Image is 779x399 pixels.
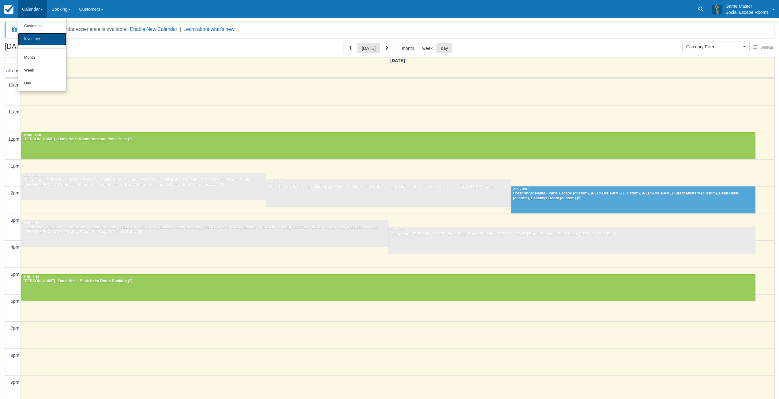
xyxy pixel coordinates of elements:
div: [PERSON_NAME] - Bank Heist Room Booking, Bank Heist (2) [23,137,754,142]
span: 7pm [11,326,19,331]
a: Month [18,51,66,64]
span: 2pm [11,190,19,195]
span: 12pm [8,137,19,142]
a: Week [18,64,66,77]
a: 3:30 - 4:30Hotsprings; [PERSON_NAME] - Bank Heist Room Booking, [PERSON_NAME] Room Booking, Bank ... [388,227,755,254]
span: Category Filter [686,44,742,50]
span: 3:15 - 4:15 [24,221,39,224]
a: 2:00 - 3:00Hotsprings; Nadia - Paris Escape (custom), [PERSON_NAME] (Custom), [PERSON_NAME] Stree... [511,187,755,213]
button: Category Filter [682,42,750,52]
span: 3:30 - 4:30 [391,228,406,231]
span: 8pm [11,353,19,358]
button: month [398,43,418,53]
ul: Calendar [18,18,67,92]
span: 2:00 - 3:00 [513,187,529,191]
span: 12:00 - 1:00 [24,133,41,137]
a: Inventory [18,33,66,46]
span: 4pm [11,245,19,249]
div: [PERSON_NAME] - Bank Heist, Bank Heist Room Booking (2) [23,279,754,284]
div: Hotsprings; [PERSON_NAME] - Bank Heist Room Booking, [PERSON_NAME] Room Booking, Bank Heist, [PER... [268,184,509,189]
div: Hotsprings; [PERSON_NAME] Booty Room Booking, [GEOGRAPHIC_DATA] Escape Room Booking, [GEOGRAPHIC_... [23,225,387,235]
a: 5:15 - 6:15[PERSON_NAME] - Bank Heist, Bank Heist Room Booking (2) [21,274,755,301]
div: Hotsprings; [PERSON_NAME] - Bank Heist Room Booking, [PERSON_NAME] Room Booking, Bank Heist, [PER... [390,232,754,237]
a: 12:00 - 1:00[PERSON_NAME] - Bank Heist Room Booking, Bank Heist (2) [21,132,755,159]
span: 5pm [11,272,19,277]
p: Social Escape Rooms [725,9,769,15]
a: Day [18,77,66,90]
div: A new Booking Calendar experience is available! [21,26,128,33]
button: week [418,43,437,53]
span: 1:30 - 2:30 [24,174,39,177]
button: day [436,43,452,53]
button: [DATE] [358,43,380,53]
a: 1:30 - 2:30Hotsprings; [PERSON_NAME] - [PERSON_NAME] Street Mystery, [PERSON_NAME][GEOGRAPHIC_DAT... [21,173,266,200]
a: Learn about what's new [183,27,234,32]
span: all-day [6,68,19,73]
span: 11am [8,109,19,114]
span: 1pm [11,164,19,168]
img: checkfront-main-nav-mini-logo.png [4,5,13,14]
button: Settings [750,43,777,52]
p: Game Master [725,3,769,9]
h2: [DATE] [5,43,82,54]
span: 3pm [11,218,19,223]
a: 3:15 - 4:15Hotsprings; [PERSON_NAME] Booty Room Booking, [GEOGRAPHIC_DATA] Escape Room Booking, [... [21,220,388,247]
span: Settings [761,45,774,50]
img: A3 [712,4,722,14]
span: 10am [8,83,19,87]
div: Hotsprings; [PERSON_NAME] - [PERSON_NAME] Street Mystery, [PERSON_NAME][GEOGRAPHIC_DATA] Mystery ... [23,178,264,187]
div: Hotsprings; Nadia - Paris Escape (custom), [PERSON_NAME] (Custom), [PERSON_NAME] Street Mystery (... [513,191,754,201]
span: 1:45 - 2:45 [268,180,284,184]
span: 6pm [11,299,19,304]
span: 9pm [11,380,19,385]
button: Enable New Calendar [130,26,177,32]
a: Customer [18,20,66,33]
span: [DATE] [390,58,405,63]
span: | [180,27,181,32]
a: 1:45 - 2:45Hotsprings; [PERSON_NAME] - Bank Heist Room Booking, [PERSON_NAME] Room Booking, Bank ... [266,179,511,206]
span: 5:15 - 6:15 [24,275,39,279]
